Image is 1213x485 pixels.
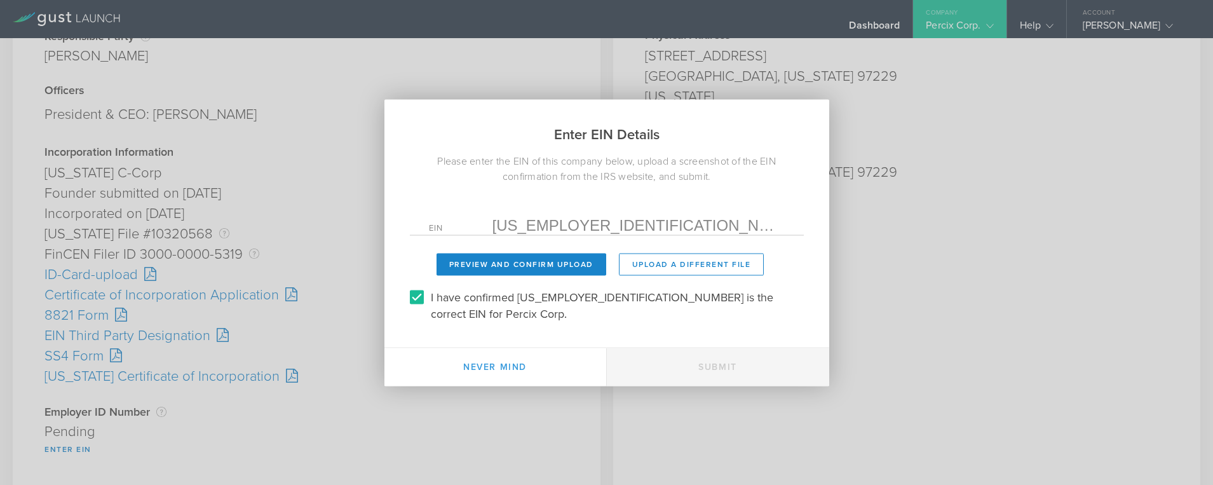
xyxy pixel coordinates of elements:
[384,153,829,184] div: Please enter the EIN of this company below, upload a screenshot of the EIN confirmation from the ...
[492,215,785,235] input: Required
[384,99,829,153] h2: Enter EIN Details
[384,348,607,386] button: Never mind
[429,224,492,235] label: EIN
[607,348,829,386] button: Submit
[437,253,606,275] button: Preview and Confirm Upload
[1149,424,1213,485] iframe: Chat Widget
[619,253,764,275] button: Upload a different File
[431,287,801,322] label: I have confirmed [US_EMPLOYER_IDENTIFICATION_NUMBER] is the correct EIN for Percix Corp.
